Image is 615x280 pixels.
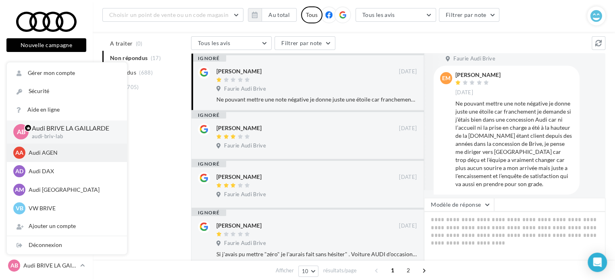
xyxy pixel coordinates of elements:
div: [PERSON_NAME] [216,67,262,75]
p: Audi BRIVE LA GAILLARDE [23,261,77,270]
p: Audi DAX [29,167,117,175]
span: 1 [386,264,399,277]
span: AD [15,167,23,175]
a: Gérer mon compte [7,64,127,82]
button: Filtrer par note [274,36,335,50]
div: ignoré [191,55,226,62]
a: AB Audi BRIVE LA GAILLARDE [6,258,86,273]
span: [DATE] [399,174,417,181]
span: Tous les avis [198,39,231,46]
button: Au total [248,8,297,22]
a: Boîte de réception [5,100,88,118]
p: audi-briv-lab [32,133,114,140]
div: Si j'avais pu mettre "zéro" je l'aurais fait sans hésiter" . Voiture AUDI d'occasion acquise chez... [216,250,417,258]
span: VB [16,204,23,212]
span: Faurie Audi Brive [224,142,266,149]
p: Audi [GEOGRAPHIC_DATA] [29,186,117,194]
span: résultats/page [323,267,356,274]
a: Visibilité en ligne [5,121,88,138]
span: 10 [302,268,309,274]
a: Campagnes [5,141,88,158]
button: Modèle de réponse [424,198,494,212]
div: Ne pouvant mettre une note négative je donne juste une étoile car franchement je demande si j’éta... [216,95,417,104]
p: VW BRIVE [29,204,117,212]
span: Faurie Audi Brive [224,85,266,93]
p: Audi BRIVE LA GAILLARDE [32,124,114,133]
span: Choisir un point de vente ou un code magasin [109,11,229,18]
span: [DATE] [455,89,473,96]
button: 10 [298,265,319,277]
div: [PERSON_NAME] [216,124,262,132]
span: A traiter [110,39,133,48]
span: (688) [139,69,153,76]
a: Sécurité [7,82,127,100]
div: [PERSON_NAME] [216,173,262,181]
div: Ne pouvant mettre une note négative je donne juste une étoile car franchement je demande si j’éta... [455,100,573,188]
button: Au total [262,8,297,22]
a: Aide en ligne [7,101,127,119]
span: [DATE] [399,68,417,75]
span: (705) [125,84,139,90]
span: em [442,74,451,82]
a: Médiathèque [5,161,88,178]
div: ignoré [191,112,226,118]
span: Faurie Audi Brive [224,191,266,198]
a: Opérations [5,81,88,97]
span: AA [15,149,23,157]
span: (0) [136,40,143,47]
div: ignoré [191,209,226,216]
div: ignoré [191,161,226,167]
button: Tous les avis [355,8,436,22]
div: Déconnexion [7,236,127,254]
span: Faurie Audi Brive [453,55,495,62]
span: AM [15,186,24,194]
button: Filtrer par note [439,8,500,22]
div: Ajouter un compte [7,217,127,235]
span: [DATE] [399,125,417,132]
span: Tous les avis [362,11,395,18]
button: Nouvelle campagne [6,38,86,52]
span: Afficher [276,267,294,274]
div: [PERSON_NAME] [216,222,262,230]
a: PLV et print personnalisable [5,181,88,205]
span: 2 [402,264,415,277]
span: [DATE] [399,222,417,230]
span: AB [17,127,25,137]
button: Choisir un point de vente ou un code magasin [102,8,243,22]
div: [PERSON_NAME] [455,72,501,78]
p: Audi AGEN [29,149,117,157]
span: Faurie Audi Brive [224,240,266,247]
span: AB [10,261,18,270]
button: Notifications [5,60,85,77]
div: Open Intercom Messenger [588,253,607,272]
div: Tous [301,6,322,23]
button: Tous les avis [191,36,272,50]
